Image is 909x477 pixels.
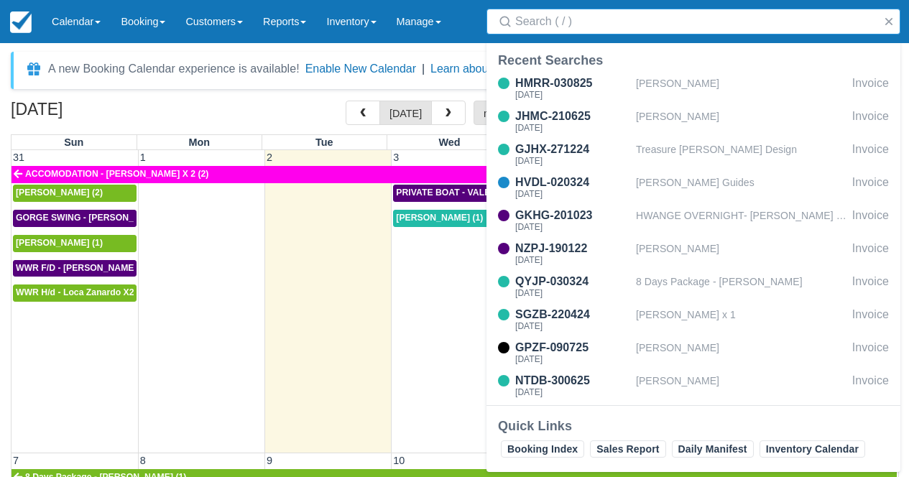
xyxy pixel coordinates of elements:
[474,101,522,125] button: month
[13,185,137,202] a: [PERSON_NAME] (2)
[636,108,846,135] div: [PERSON_NAME]
[852,240,889,267] div: Invoice
[515,289,630,297] div: [DATE]
[590,440,665,458] a: Sales Report
[48,60,300,78] div: A new Booking Calendar experience is available!
[64,136,83,148] span: Sun
[379,101,432,125] button: [DATE]
[852,75,889,102] div: Invoice
[498,417,889,435] div: Quick Links
[515,207,630,224] div: GKHG-201023
[16,187,103,198] span: [PERSON_NAME] (2)
[188,136,210,148] span: Mon
[760,440,865,458] a: Inventory Calendar
[852,306,889,333] div: Invoice
[16,287,147,297] span: WWR H/d - Loca Zanardo X2 (2)
[486,75,900,102] a: HMRR-030825[DATE][PERSON_NAME]Invoice
[515,91,630,99] div: [DATE]
[486,306,900,333] a: SGZB-220424[DATE][PERSON_NAME] x 1Invoice
[486,174,900,201] a: HVDL-020324[DATE][PERSON_NAME] GuidesInvoice
[265,455,274,466] span: 9
[515,9,877,34] input: Search ( / )
[393,210,516,227] a: [PERSON_NAME] (1)
[396,213,483,223] span: [PERSON_NAME] (1)
[515,157,630,165] div: [DATE]
[852,174,889,201] div: Invoice
[515,355,630,363] div: [DATE]
[515,322,630,330] div: [DATE]
[501,440,584,458] a: Booking Index
[672,440,754,458] a: Daily Manifest
[852,273,889,300] div: Invoice
[11,166,897,183] a: ACCOMODATION - [PERSON_NAME] X 2 (2)
[515,174,630,191] div: HVDL-020324
[515,75,630,92] div: HMRR-030825
[10,11,32,33] img: checkfront-main-nav-mini-logo.png
[515,240,630,257] div: NZPJ-190122
[515,141,630,158] div: GJHX-271224
[13,210,137,227] a: GORGE SWING - [PERSON_NAME] X 2 (2)
[139,455,147,466] span: 8
[636,273,846,300] div: 8 Days Package - [PERSON_NAME]
[852,372,889,399] div: Invoice
[515,339,630,356] div: GPZF-090725
[11,101,193,127] h2: [DATE]
[16,213,191,223] span: GORGE SWING - [PERSON_NAME] X 2 (2)
[636,240,846,267] div: [PERSON_NAME]
[392,152,400,163] span: 3
[486,339,900,366] a: GPZF-090725[DATE][PERSON_NAME]Invoice
[852,339,889,366] div: Invoice
[636,174,846,201] div: [PERSON_NAME] Guides
[16,263,166,273] span: WWR F/D - [PERSON_NAME] X 1 (1)
[636,75,846,102] div: [PERSON_NAME]
[515,108,630,125] div: JHMC-210625
[13,260,137,277] a: WWR F/D - [PERSON_NAME] X 1 (1)
[636,207,846,234] div: HWANGE OVERNIGHT- [PERSON_NAME] X 22
[422,62,425,75] span: |
[396,187,622,198] span: PRIVATE BOAT - VALENTIAN [PERSON_NAME] X 4 (4)
[486,372,900,399] a: NTDB-300625[DATE][PERSON_NAME]Invoice
[486,240,900,267] a: NZPJ-190122[DATE][PERSON_NAME]Invoice
[11,455,20,466] span: 7
[305,62,416,76] button: Enable New Calendar
[16,238,103,248] span: [PERSON_NAME] (1)
[430,62,550,75] a: Learn about what's new
[515,372,630,389] div: NTDB-300625
[486,141,900,168] a: GJHX-271224[DATE]Treasure [PERSON_NAME] DesignInvoice
[486,207,900,234] a: GKHG-201023[DATE]HWANGE OVERNIGHT- [PERSON_NAME] X 22Invoice
[13,235,137,252] a: [PERSON_NAME] (1)
[636,339,846,366] div: [PERSON_NAME]
[139,152,147,163] span: 1
[515,388,630,397] div: [DATE]
[265,152,274,163] span: 2
[25,169,208,179] span: ACCOMODATION - [PERSON_NAME] X 2 (2)
[486,108,900,135] a: JHMC-210625[DATE][PERSON_NAME]Invoice
[852,207,889,234] div: Invoice
[515,256,630,264] div: [DATE]
[636,306,846,333] div: [PERSON_NAME] x 1
[392,455,406,466] span: 10
[852,141,889,168] div: Invoice
[498,52,889,69] div: Recent Searches
[636,372,846,399] div: [PERSON_NAME]
[515,190,630,198] div: [DATE]
[13,284,137,302] a: WWR H/d - Loca Zanardo X2 (2)
[515,223,630,231] div: [DATE]
[636,141,846,168] div: Treasure [PERSON_NAME] Design
[315,136,333,148] span: Tue
[393,185,516,202] a: PRIVATE BOAT - VALENTIAN [PERSON_NAME] X 4 (4)
[515,124,630,132] div: [DATE]
[11,152,26,163] span: 31
[515,273,630,290] div: QYJP-030324
[438,136,460,148] span: Wed
[852,108,889,135] div: Invoice
[515,306,630,323] div: SGZB-220424
[486,273,900,300] a: QYJP-030324[DATE]8 Days Package - [PERSON_NAME]Invoice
